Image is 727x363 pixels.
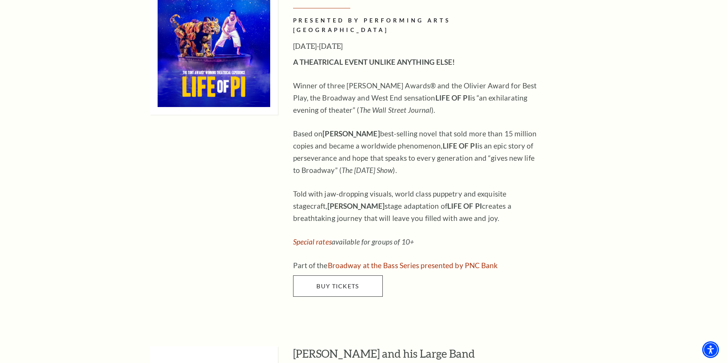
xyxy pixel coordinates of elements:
p: Told with jaw-dropping visuals, world class puppetry and exquisite stagecraft, stage adaptation o... [293,188,541,224]
a: Special rates [293,237,332,246]
p: Winner of three [PERSON_NAME] Awards® and the Olivier Award for Best Play, the Broadway and West ... [293,80,541,116]
strong: LIFE OF PI [447,201,482,210]
em: available for groups of 10+ [293,237,414,246]
span: Buy Tickets [316,282,359,289]
strong: A THEATRICAL EVENT UNLIKE ANYTHING ELSE! [293,58,455,66]
strong: [PERSON_NAME] [327,201,385,210]
div: Accessibility Menu [702,341,719,358]
p: Based on best-selling novel that sold more than 15 million copies and became a worldwide phenomen... [293,128,541,176]
strong: LIFE OF PI [443,141,477,150]
h3: [DATE]-[DATE] [293,40,541,52]
strong: [PERSON_NAME] [322,129,380,138]
h2: PRESENTED BY PERFORMING ARTS [GEOGRAPHIC_DATA] [293,16,541,35]
a: Broadway at the Bass Series presented by PNC Bank [328,261,498,270]
strong: LIFE OF PI [435,93,470,102]
p: Part of the [293,259,541,272]
em: The Wall Street Journal [359,106,431,114]
a: Buy Tickets [293,275,383,297]
em: The [DATE] Show [342,166,393,174]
